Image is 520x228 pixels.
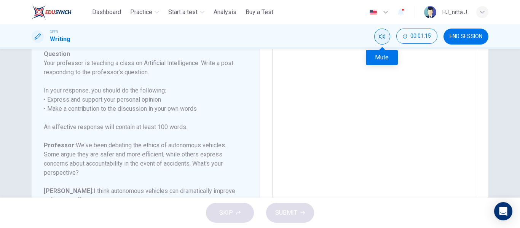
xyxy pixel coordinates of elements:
img: ELTC logo [32,5,72,20]
span: Start a test [168,8,198,17]
span: Practice [130,8,152,17]
button: Dashboard [89,5,124,19]
span: CEFR [50,29,58,35]
button: Start a test [165,5,207,19]
h1: Writing [50,35,70,44]
div: Open Intercom Messenger [494,202,512,220]
h6: I think autonomous vehicles can dramatically improve safety and efficiency. However, it's importa... [44,187,238,214]
h6: Your professor is teaching a class on Artificial Intelligence. Write a post responding to the pro... [44,59,238,77]
button: END SESSION [443,29,488,45]
img: en [368,10,378,15]
a: ELTC logo [32,5,89,20]
span: Analysis [214,8,236,17]
div: Hide [396,29,437,45]
div: Mute [366,50,398,65]
div: HJ_nitta J [442,8,467,17]
h6: In your response, you should do the following: • Express and support your personal opinion • Make... [44,86,238,113]
span: Buy a Test [246,8,273,17]
span: Dashboard [92,8,121,17]
img: Profile picture [424,6,436,18]
button: Buy a Test [242,5,276,19]
button: Practice [127,5,162,19]
span: END SESSION [450,33,482,40]
button: Analysis [211,5,239,19]
button: 00:01:15 [396,29,437,44]
h6: An effective response will contain at least 100 words. [44,123,238,132]
h6: We've been debating the ethics of autonomous vehicles. Some argue they are safer and more efficie... [44,141,238,177]
b: Professor: [44,142,76,149]
div: Mute [374,29,390,45]
h6: Question [44,49,238,59]
span: 00:01:15 [410,33,431,39]
b: [PERSON_NAME]: [44,187,94,195]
